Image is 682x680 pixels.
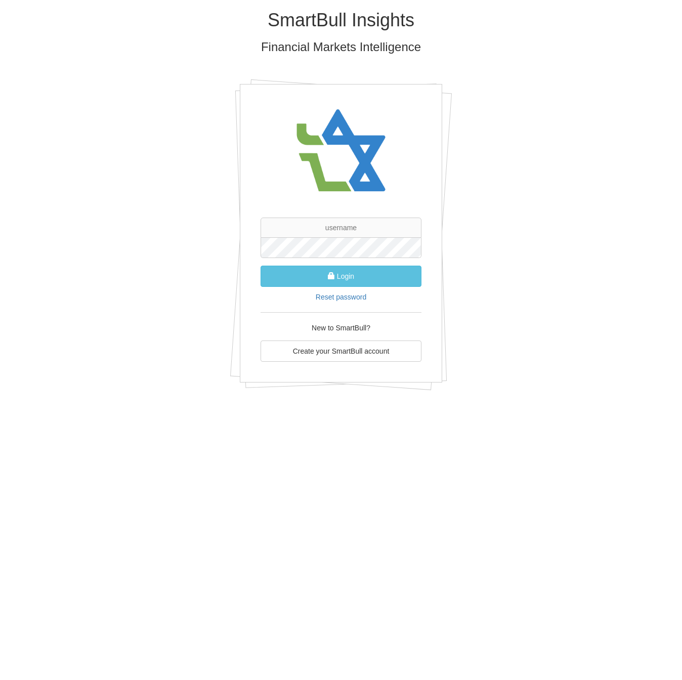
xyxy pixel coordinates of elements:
input: username [261,218,421,238]
h1: SmartBull Insights [45,10,637,30]
a: Reset password [316,293,366,301]
h3: Financial Markets Intelligence [45,40,637,54]
img: avatar [290,100,392,202]
a: Create your SmartBull account [261,341,421,362]
button: Login [261,266,421,287]
span: New to SmartBull? [312,324,370,332]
